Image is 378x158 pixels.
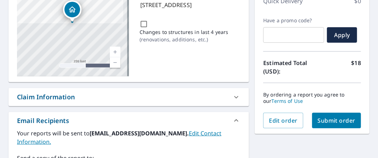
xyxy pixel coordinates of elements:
span: Apply [333,31,351,39]
p: [STREET_ADDRESS] [140,1,238,9]
a: Current Level 17, Zoom In [110,47,120,57]
button: Edit order [263,113,303,128]
a: Terms of Use [272,98,303,104]
div: Dropped pin, building 1, Residential property, 3845 Tristram Loop Land O Lakes, FL 34638 [63,0,81,22]
label: Your reports will be sent to [17,129,241,146]
p: Estimated Total (USD): [263,59,312,76]
button: Submit order [312,113,361,128]
p: $18 [351,59,361,76]
p: Changes to structures in last 4 years [140,28,229,36]
div: Email Recipients [9,112,249,129]
span: Submit order [318,117,356,124]
span: Edit order [269,117,298,124]
a: Current Level 17, Zoom Out [110,57,120,68]
div: Claim Information [17,92,75,102]
label: Have a promo code? [263,17,324,24]
div: Claim Information [9,88,249,106]
button: Apply [327,27,357,43]
p: ( renovations, additions, etc. ) [140,36,229,43]
b: [EMAIL_ADDRESS][DOMAIN_NAME]. [90,129,189,137]
p: By ordering a report you agree to our [263,92,361,104]
div: Email Recipients [17,116,69,125]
